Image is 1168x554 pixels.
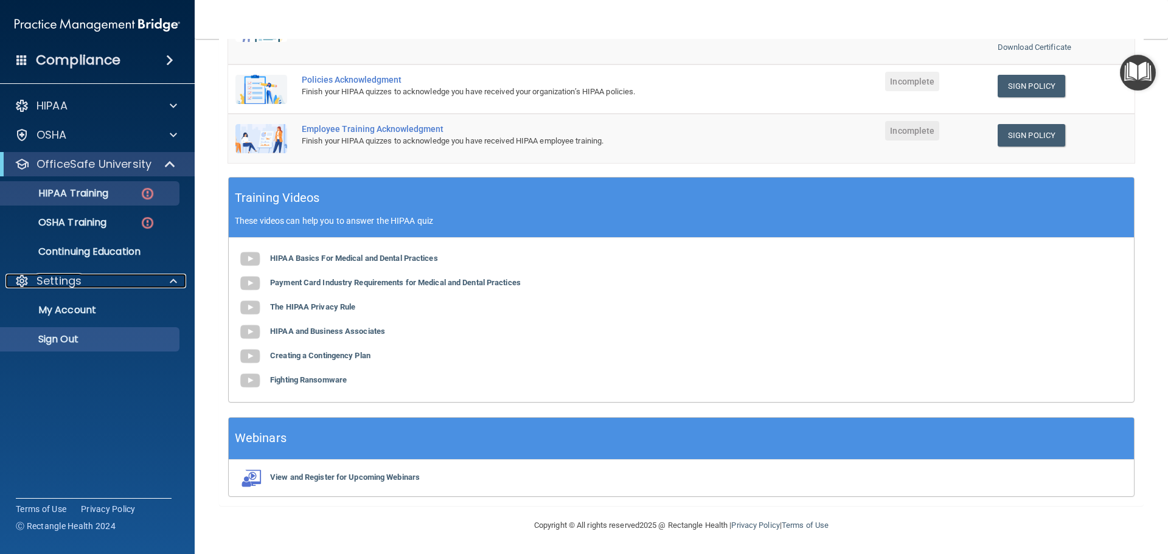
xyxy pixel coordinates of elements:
a: HIPAA [15,99,177,113]
img: PMB logo [15,13,180,37]
img: gray_youtube_icon.38fcd6cc.png [238,344,262,369]
div: Policies Acknowledgment [302,75,731,85]
img: gray_youtube_icon.38fcd6cc.png [238,247,262,271]
a: Sign Policy [998,124,1065,147]
b: The HIPAA Privacy Rule [270,302,355,311]
b: Fighting Ransomware [270,375,347,384]
p: OSHA [36,128,67,142]
a: Privacy Policy [731,521,779,530]
p: Continuing Education [8,246,174,258]
img: gray_youtube_icon.38fcd6cc.png [238,296,262,320]
b: View and Register for Upcoming Webinars [270,473,420,482]
b: HIPAA and Business Associates [270,327,385,336]
div: Copyright © All rights reserved 2025 @ Rectangle Health | | [459,506,903,545]
button: Open Resource Center [1120,55,1156,91]
h5: Webinars [235,428,287,449]
p: HIPAA Training [8,187,108,199]
div: Employee Training Acknowledgment [302,124,731,134]
a: Download Certificate [998,43,1071,52]
a: Sign Policy [998,75,1065,97]
a: Terms of Use [782,521,829,530]
img: gray_youtube_icon.38fcd6cc.png [238,369,262,393]
div: Finish your HIPAA quizzes to acknowledge you have received your organization’s HIPAA policies. [302,85,731,99]
img: gray_youtube_icon.38fcd6cc.png [238,271,262,296]
p: OSHA Training [8,216,106,229]
a: Settings [15,274,177,288]
p: These videos can help you to answer the HIPAA quiz [235,216,1128,226]
a: Terms of Use [16,503,66,515]
p: OfficeSafe University [36,157,151,171]
a: Privacy Policy [81,503,136,515]
img: danger-circle.6113f641.png [140,186,155,201]
img: gray_youtube_icon.38fcd6cc.png [238,320,262,344]
p: My Account [8,304,174,316]
div: Finish your HIPAA quizzes to acknowledge you have received HIPAA employee training. [302,134,731,148]
span: Incomplete [885,121,939,140]
img: danger-circle.6113f641.png [140,215,155,230]
b: Payment Card Industry Requirements for Medical and Dental Practices [270,278,521,287]
h5: Training Videos [235,187,320,209]
img: webinarIcon.c7ebbf15.png [238,469,262,487]
p: HIPAA [36,99,68,113]
h4: Compliance [36,52,120,69]
p: Settings [36,274,82,288]
b: Creating a Contingency Plan [270,351,370,360]
a: OfficeSafe University [15,157,176,171]
p: Sign Out [8,333,174,345]
span: Incomplete [885,72,939,91]
a: OSHA [15,128,177,142]
span: Ⓒ Rectangle Health 2024 [16,520,116,532]
iframe: Drift Widget Chat Controller [958,468,1153,516]
b: HIPAA Basics For Medical and Dental Practices [270,254,438,263]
